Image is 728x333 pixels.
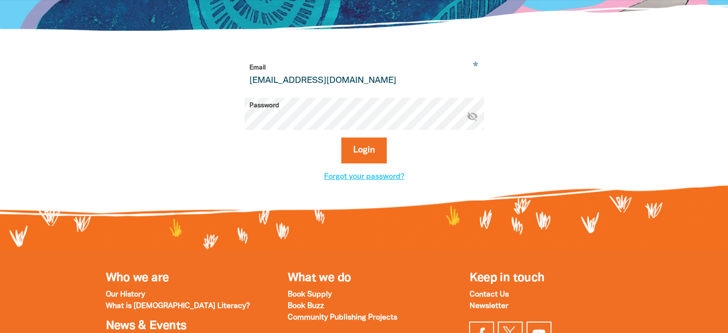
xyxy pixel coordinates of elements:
a: Community Publishing Projects [287,314,397,321]
a: Who we are [106,273,169,284]
a: Contact Us [469,291,508,298]
a: What is [DEMOGRAPHIC_DATA] Literacy? [106,303,250,310]
a: What we do [287,273,351,284]
button: Login [341,138,387,163]
a: Our History [106,291,145,298]
a: Book Buzz [287,303,324,310]
span: Keep in touch [469,273,544,284]
i: Hide password [467,110,478,122]
a: Book Supply [287,291,331,298]
a: Forgot your password? [324,173,404,180]
a: Newsletter [469,303,508,310]
button: visibility_off [467,110,478,123]
a: News & Events [106,321,187,332]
